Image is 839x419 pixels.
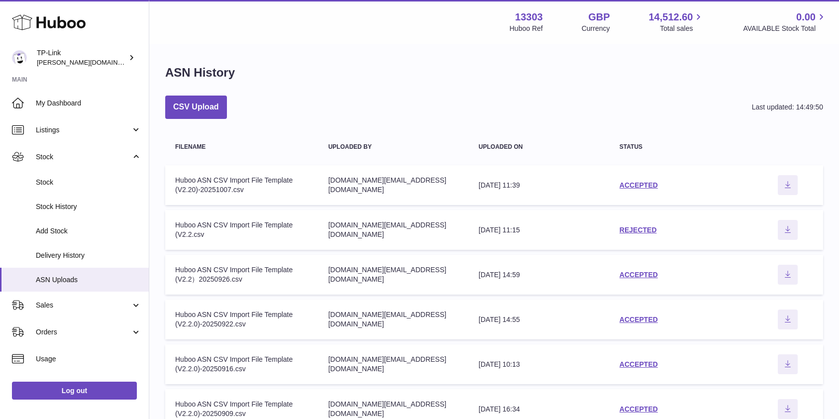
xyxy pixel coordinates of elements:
[660,24,704,33] span: Total sales
[588,10,610,24] strong: GBP
[778,399,798,419] button: Download ASN file
[479,270,600,280] div: [DATE] 14:59
[648,10,693,24] span: 14,512.60
[175,265,309,284] div: Huboo ASN CSV Import File Template (V2.2）20250926.csv
[778,265,798,285] button: Download ASN file
[37,58,251,66] span: [PERSON_NAME][DOMAIN_NAME][EMAIL_ADDRESS][DOMAIN_NAME]
[175,400,309,419] div: Huboo ASN CSV Import File Template (V2.2.0)-20250909.csv
[620,181,658,189] a: ACCEPTED
[620,405,658,413] a: ACCEPTED
[620,271,658,279] a: ACCEPTED
[778,310,798,329] button: Download ASN file
[36,226,141,236] span: Add Stock
[328,310,459,329] div: [DOMAIN_NAME][EMAIL_ADDRESS][DOMAIN_NAME]
[328,176,459,195] div: [DOMAIN_NAME][EMAIL_ADDRESS][DOMAIN_NAME]
[36,327,131,337] span: Orders
[36,125,131,135] span: Listings
[778,354,798,374] button: Download ASN file
[620,315,658,323] a: ACCEPTED
[175,220,309,239] div: Huboo ASN CSV Import File Template (V2.2.csv
[318,134,469,160] th: Uploaded by
[620,226,657,234] a: REJECTED
[796,10,816,24] span: 0.00
[515,10,543,24] strong: 13303
[479,360,600,369] div: [DATE] 10:13
[469,134,610,160] th: Uploaded on
[610,134,752,160] th: Status
[165,65,235,81] h1: ASN History
[36,251,141,260] span: Delivery History
[510,24,543,33] div: Huboo Ref
[36,178,141,187] span: Stock
[175,310,309,329] div: Huboo ASN CSV Import File Template (V2.2.0)-20250922.csv
[743,24,827,33] span: AVAILABLE Stock Total
[743,10,827,33] a: 0.00 AVAILABLE Stock Total
[648,10,704,33] a: 14,512.60 Total sales
[36,354,141,364] span: Usage
[582,24,610,33] div: Currency
[752,134,823,160] th: actions
[479,225,600,235] div: [DATE] 11:15
[479,181,600,190] div: [DATE] 11:39
[36,152,131,162] span: Stock
[165,96,227,119] button: CSV Upload
[37,48,126,67] div: TP-Link
[752,103,823,112] div: Last updated: 14:49:50
[175,355,309,374] div: Huboo ASN CSV Import File Template (V2.2.0)-20250916.csv
[175,176,309,195] div: Huboo ASN CSV Import File Template (V2.20)-20251007.csv
[778,175,798,195] button: Download ASN file
[12,382,137,400] a: Log out
[328,265,459,284] div: [DOMAIN_NAME][EMAIL_ADDRESS][DOMAIN_NAME]
[36,275,141,285] span: ASN Uploads
[36,202,141,211] span: Stock History
[778,220,798,240] button: Download ASN file
[328,355,459,374] div: [DOMAIN_NAME][EMAIL_ADDRESS][DOMAIN_NAME]
[479,315,600,324] div: [DATE] 14:55
[36,99,141,108] span: My Dashboard
[36,301,131,310] span: Sales
[12,50,27,65] img: susie.li@tp-link.com
[165,134,318,160] th: Filename
[620,360,658,368] a: ACCEPTED
[479,405,600,414] div: [DATE] 16:34
[328,400,459,419] div: [DOMAIN_NAME][EMAIL_ADDRESS][DOMAIN_NAME]
[328,220,459,239] div: [DOMAIN_NAME][EMAIL_ADDRESS][DOMAIN_NAME]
